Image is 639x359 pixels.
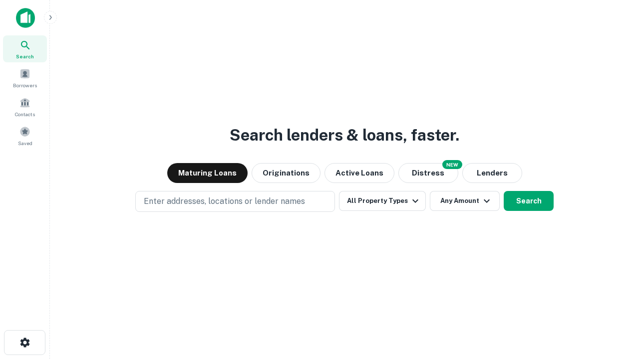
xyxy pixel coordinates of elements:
[324,163,394,183] button: Active Loans
[339,191,426,211] button: All Property Types
[430,191,500,211] button: Any Amount
[18,139,32,147] span: Saved
[167,163,248,183] button: Maturing Loans
[230,123,459,147] h3: Search lenders & loans, faster.
[15,110,35,118] span: Contacts
[16,8,35,28] img: capitalize-icon.png
[16,52,34,60] span: Search
[144,195,305,207] p: Enter addresses, locations or lender names
[3,35,47,62] a: Search
[3,122,47,149] a: Saved
[398,163,458,183] button: Search distressed loans with lien and other non-mortgage details.
[3,64,47,91] a: Borrowers
[135,191,335,212] button: Enter addresses, locations or lender names
[462,163,522,183] button: Lenders
[589,279,639,327] iframe: Chat Widget
[252,163,320,183] button: Originations
[3,93,47,120] a: Contacts
[442,160,462,169] div: NEW
[504,191,554,211] button: Search
[13,81,37,89] span: Borrowers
